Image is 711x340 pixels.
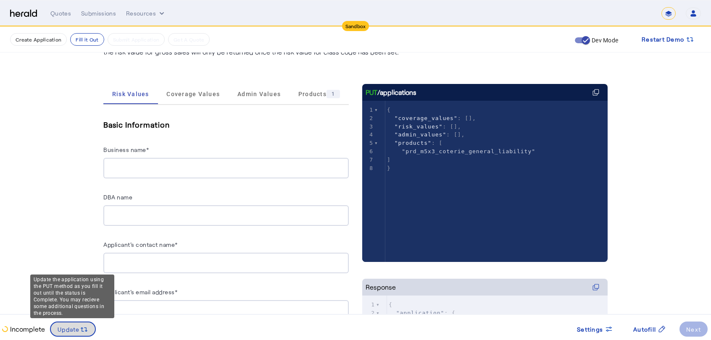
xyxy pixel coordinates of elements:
button: Get A Quote [168,33,210,46]
div: 1 [327,90,340,98]
button: Resources dropdown menu [126,9,166,18]
button: Restart Demo [635,32,701,47]
span: { [387,107,391,113]
label: Dev Mode [590,36,618,44]
img: Herald Logo [10,10,37,18]
span: "products" [395,140,432,146]
div: 7 [362,156,374,164]
div: /applications [366,87,416,97]
span: "application" [396,310,445,316]
label: Business name* [103,146,149,153]
div: Sandbox [342,21,369,31]
span: Restart Demo [642,34,684,44]
span: { [389,301,392,308]
div: 4 [362,131,374,139]
div: 1 [362,106,374,114]
button: Submit Application [108,33,165,46]
span: : [], [387,123,461,130]
span: Autofill [633,325,656,334]
span: } [387,165,391,171]
span: "admin_values" [395,131,447,138]
span: Admin Values [237,91,281,97]
span: ] [387,157,391,163]
span: Settings [577,325,603,334]
div: Update the application using the PUT method as you fill it out until the status is Complete. You ... [30,275,114,318]
div: Submissions [81,9,116,18]
button: Autofill [627,322,673,337]
button: Settings [570,322,620,337]
span: Products [298,90,340,98]
span: PUT [366,87,377,97]
span: "coverage_values" [395,115,458,121]
button: Create Application [10,33,67,46]
span: "risk_values" [395,123,443,130]
p: Incomplete [8,324,45,334]
span: Update [58,325,80,334]
h5: Basic Information [103,118,349,131]
button: Update [50,322,96,337]
span: : { [389,310,456,316]
div: Response [366,282,396,292]
span: Coverage Values [166,91,220,97]
span: : [ [387,140,443,146]
button: Fill it Out [70,33,104,46]
span: : [], [387,115,476,121]
label: DBA name [103,194,132,201]
span: Risk Values [112,91,149,97]
div: 3 [362,123,374,131]
label: Applicant's contact name* [103,241,178,248]
div: 5 [362,139,374,147]
div: Quotes [50,9,71,18]
div: 1 [362,301,376,309]
label: Applicant's email address* [103,288,177,296]
div: 8 [362,164,374,173]
div: 2 [362,309,376,317]
span: "prd_m5x3_coterie_general_liability" [402,148,535,154]
div: 6 [362,147,374,156]
div: 2 [362,114,374,123]
span: : [], [387,131,465,138]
